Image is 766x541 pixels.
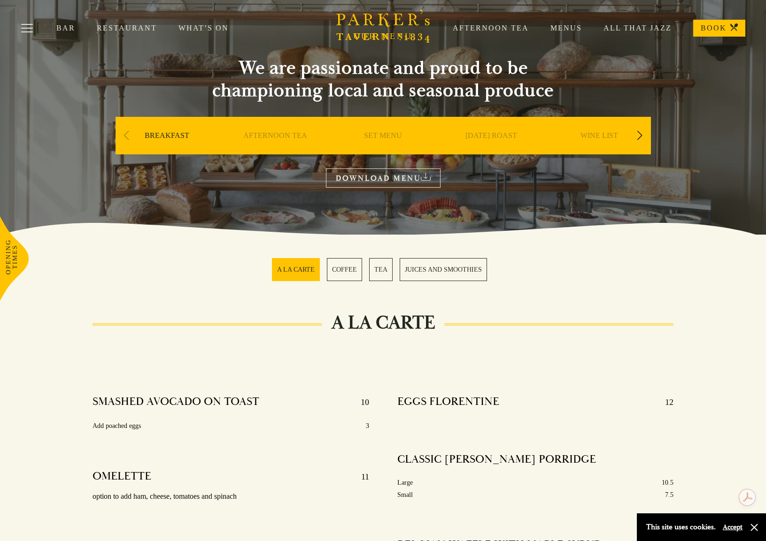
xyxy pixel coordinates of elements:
[366,420,369,432] p: 3
[646,520,716,534] p: This site uses cookies.
[224,117,327,183] div: 2 / 9
[352,469,369,484] p: 11
[465,131,517,168] a: [DATE] ROAST
[120,125,133,146] div: Previous slide
[369,258,393,281] a: 3 / 4
[116,117,219,183] div: 1 / 9
[243,131,307,168] a: AFTERNOON TEA
[440,117,543,183] div: 4 / 9
[326,168,441,188] a: DOWNLOAD MENU
[93,469,151,484] h4: OMELETTE
[364,131,402,168] a: SET MENU
[195,57,571,102] h2: We are passionate and proud to be championing local and seasonal produce
[272,258,320,281] a: 1 / 4
[634,125,646,146] div: Next slide
[322,312,444,334] h2: A LA CARTE
[397,395,499,410] h4: EGGS FLORENTINE
[351,395,369,410] p: 10
[332,117,435,183] div: 3 / 9
[93,420,141,432] p: Add poached eggs
[93,490,369,503] p: option to add ham, cheese, tomatoes and spinach
[548,117,651,183] div: 5 / 9
[397,477,413,488] p: Large
[93,395,259,410] h4: SMASHED AVOCADO ON TOAST
[662,477,673,488] p: 10.5
[400,258,487,281] a: 4 / 4
[327,258,362,281] a: 2 / 4
[723,523,743,532] button: Accept
[397,489,413,501] p: Small
[580,131,618,168] a: WINE LIST
[665,489,673,501] p: 7.5
[145,131,189,168] a: BREAKFAST
[656,395,673,410] p: 12
[750,523,759,532] button: Close and accept
[397,452,596,466] h4: CLASSIC [PERSON_NAME] PORRIDGE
